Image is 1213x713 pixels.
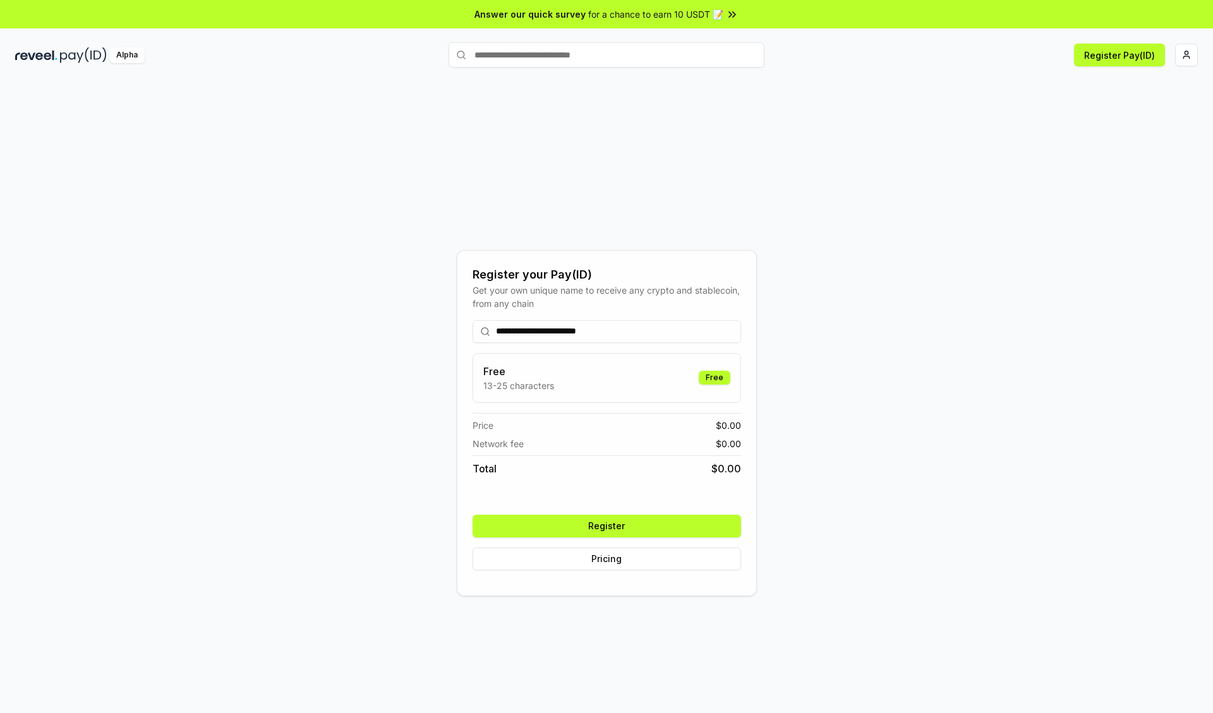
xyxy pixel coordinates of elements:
[716,437,741,450] span: $ 0.00
[483,379,554,392] p: 13-25 characters
[474,8,586,21] span: Answer our quick survey
[1074,44,1165,66] button: Register Pay(ID)
[15,47,57,63] img: reveel_dark
[473,419,493,432] span: Price
[473,548,741,570] button: Pricing
[473,266,741,284] div: Register your Pay(ID)
[483,364,554,379] h3: Free
[711,461,741,476] span: $ 0.00
[473,437,524,450] span: Network fee
[473,284,741,310] div: Get your own unique name to receive any crypto and stablecoin, from any chain
[699,371,730,385] div: Free
[109,47,145,63] div: Alpha
[716,419,741,432] span: $ 0.00
[473,461,497,476] span: Total
[473,515,741,537] button: Register
[588,8,723,21] span: for a chance to earn 10 USDT 📝
[60,47,107,63] img: pay_id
